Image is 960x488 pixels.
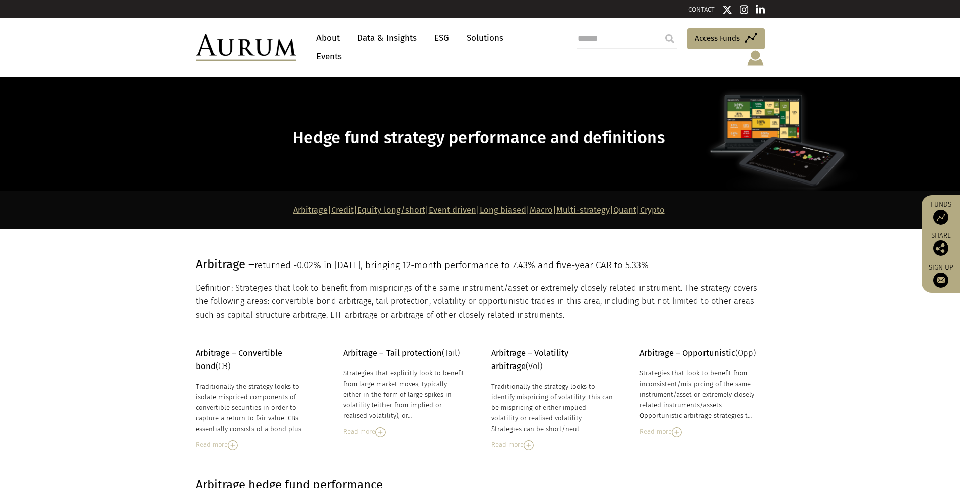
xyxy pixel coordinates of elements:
a: Credit [331,205,354,215]
img: Sign up to our newsletter [933,273,948,288]
a: CONTACT [688,6,715,13]
img: Read More [375,427,386,437]
strong: Arbitrage – Volatility arbitrage [491,348,568,371]
a: Event driven [429,205,476,215]
img: Linkedin icon [756,5,765,15]
a: Long biased [480,205,526,215]
strong: Arbitrage – Convertible bond [196,348,282,371]
span: returned -0.02% in [DATE], bringing 12-month performance to 7.43% and five-year CAR to 5.33% [254,260,649,271]
a: Events [311,47,342,66]
p: (Opp) [639,347,762,360]
div: Traditionally the strategy looks to identify mispricing of volatility: this can be mispricing of ... [491,381,614,435]
div: Read more [491,439,614,450]
img: Instagram icon [740,5,749,15]
div: Read more [196,439,318,450]
p: Definition: Strategies that look to benefit from mispricings of the same instrument/asset or extr... [196,282,762,322]
div: Read more [639,426,762,437]
div: Traditionally the strategy looks to isolate mispriced components of convertible securities in ord... [196,381,318,435]
a: Equity long/short [357,205,425,215]
a: Access Funds [687,28,765,49]
strong: | | | | | | | | [293,205,665,215]
img: Aurum [196,34,296,61]
span: Access Funds [695,32,740,44]
span: Hedge fund strategy performance and definitions [293,128,665,148]
a: Arbitrage [293,205,328,215]
a: ESG [429,29,454,47]
div: Strategies that explicitly look to benefit from large market moves, typically either in the form ... [343,368,466,421]
input: Submit [660,29,680,49]
a: Sign up [927,263,955,288]
a: Macro [530,205,553,215]
div: Share [927,232,955,256]
strong: Arbitrage – Tail protection [343,348,442,358]
a: Quant [613,205,636,215]
a: Funds [927,200,955,225]
a: Multi-strategy [556,205,610,215]
img: account-icon.svg [746,49,765,67]
span: (CB) [196,348,282,371]
div: Read more [343,426,466,437]
a: Crypto [640,205,665,215]
img: Share this post [933,240,948,256]
img: Twitter icon [722,5,732,15]
a: Data & Insights [352,29,422,47]
a: About [311,29,345,47]
a: Solutions [462,29,508,47]
img: Read More [524,440,534,450]
div: Strategies that look to benefit from inconsistent/mis-prcing of the same instrument/asset or extr... [639,368,762,421]
img: Read More [672,427,682,437]
span: (Tail) [343,348,460,358]
img: Access Funds [933,210,948,225]
strong: Arbitrage – Opportunistic [639,348,735,358]
span: Arbitrage – [196,257,254,271]
img: Read More [228,440,238,450]
p: (Vol) [491,347,614,374]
